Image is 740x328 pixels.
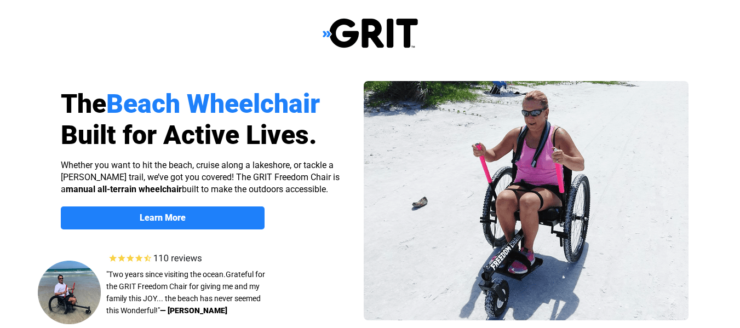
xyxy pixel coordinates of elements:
[106,270,265,315] span: " G he beach has never seemed this Wonderful!"
[108,270,226,279] span: Two years since visiting the ocean.
[106,270,265,303] span: rateful for the GRIT Freedom Chair for giving me and my family this JOY... t
[106,88,320,119] span: Beach Wheelchair
[61,88,106,119] span: The
[140,212,186,223] strong: Learn More
[160,306,227,315] strong: — [PERSON_NAME]
[66,184,182,194] strong: manual all-terrain wheelchair
[364,81,689,320] img: Beach Wheelchair cruises over packed sand.
[61,206,265,229] a: Learn More
[38,261,101,324] img: Beach Wheelchair in water
[61,119,317,151] span: Built for Active Lives.
[61,160,340,194] span: Whether you want to hit the beach, cruise along a lakeshore, or tackle a [PERSON_NAME] trail, we’...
